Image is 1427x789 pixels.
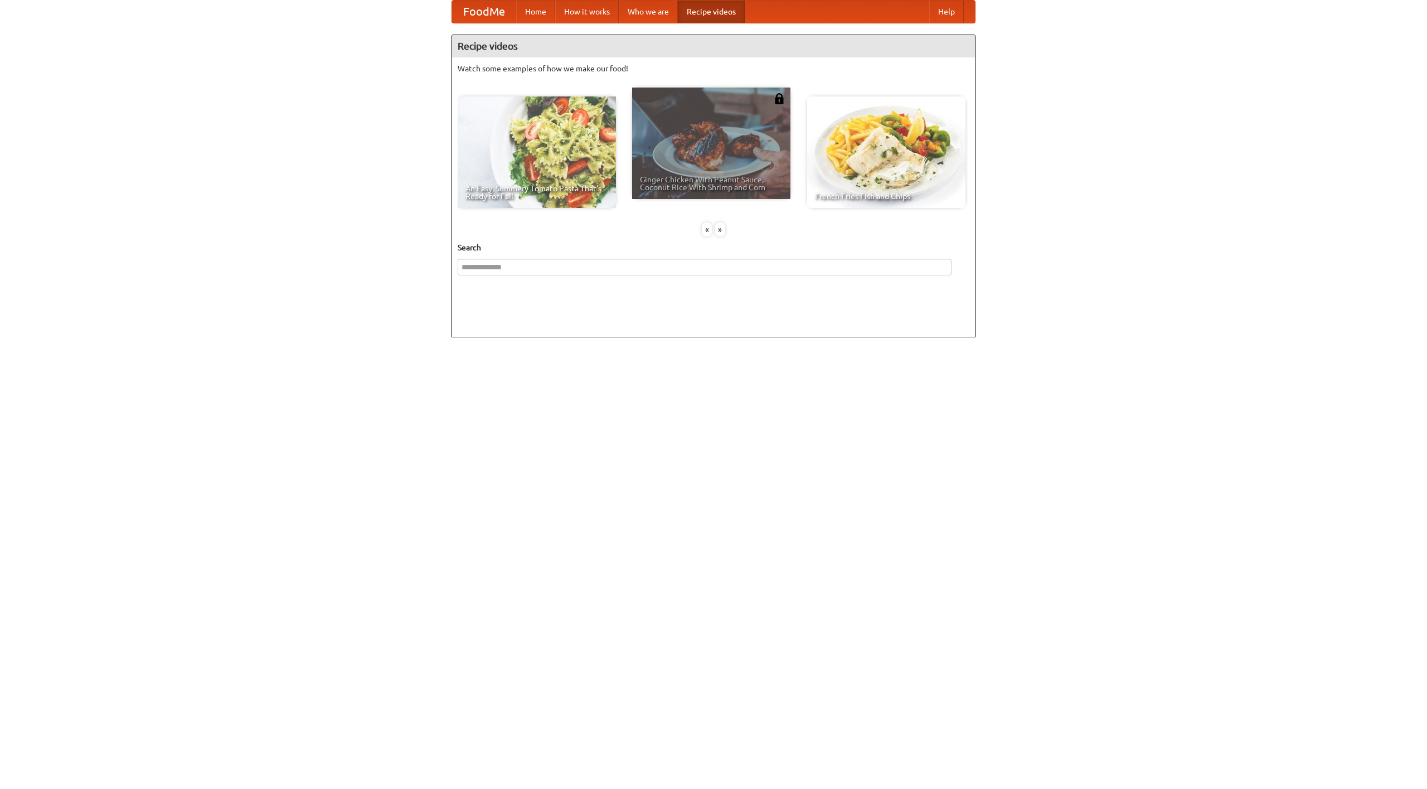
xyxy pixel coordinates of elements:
[715,222,725,236] div: »
[555,1,619,23] a: How it works
[452,1,516,23] a: FoodMe
[774,93,785,104] img: 483408.png
[465,185,608,200] span: An Easy, Summery Tomato Pasta That's Ready for Fall
[678,1,745,23] a: Recipe videos
[452,35,975,57] h4: Recipe videos
[929,1,964,23] a: Help
[619,1,678,23] a: Who we are
[815,192,958,200] span: French Fries Fish and Chips
[458,96,616,208] a: An Easy, Summery Tomato Pasta That's Ready for Fall
[458,242,969,253] h5: Search
[702,222,712,236] div: «
[807,96,965,208] a: French Fries Fish and Chips
[516,1,555,23] a: Home
[458,63,969,74] p: Watch some examples of how we make our food!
